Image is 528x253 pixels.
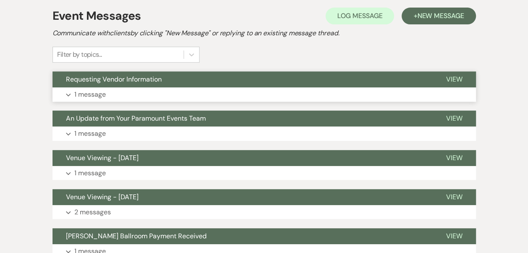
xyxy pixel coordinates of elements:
p: 1 message [74,89,106,100]
span: Venue Viewing - [DATE] [66,153,139,162]
span: New Message [417,11,464,20]
button: View [433,111,476,126]
span: View [446,153,462,162]
button: View [433,228,476,244]
button: 1 message [53,87,476,102]
p: 2 messages [74,207,111,218]
button: View [433,150,476,166]
span: View [446,232,462,240]
button: Requesting Vendor Information [53,71,433,87]
span: [PERSON_NAME] Ballroom Payment Received [66,232,207,240]
button: View [433,71,476,87]
div: Filter by topics... [57,50,102,60]
h1: Event Messages [53,7,141,25]
p: 1 message [74,168,106,179]
span: Requesting Vendor Information [66,75,162,84]
span: View [446,192,462,201]
span: Venue Viewing - [DATE] [66,192,139,201]
button: +New Message [402,8,475,24]
span: An Update from Your Paramount Events Team [66,114,206,123]
button: View [433,189,476,205]
span: View [446,114,462,123]
button: 1 message [53,166,476,180]
button: Venue Viewing - [DATE] [53,150,433,166]
span: View [446,75,462,84]
button: 2 messages [53,205,476,219]
button: An Update from Your Paramount Events Team [53,111,433,126]
p: 1 message [74,128,106,139]
button: [PERSON_NAME] Ballroom Payment Received [53,228,433,244]
button: Venue Viewing - [DATE] [53,189,433,205]
span: Log Message [337,11,382,20]
h2: Communicate with clients by clicking "New Message" or replying to an existing message thread. [53,28,476,38]
button: 1 message [53,126,476,141]
button: Log Message [326,8,394,24]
